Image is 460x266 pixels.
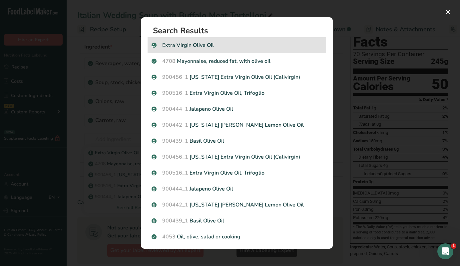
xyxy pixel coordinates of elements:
span: 900444_1 [162,105,188,113]
span: 900456_1 [162,73,188,81]
p: Extra Virgin Olive Oil [152,41,322,49]
p: Basil Olive Oil [152,217,322,225]
p: Extra Virgin Olive Oil, Trifoglio [152,169,322,177]
p: Jalapeno Olive Oil [152,185,322,193]
iframe: Intercom live chat [437,243,453,259]
span: 900439_1 [162,137,188,145]
p: Jalapeno Olive Oil [152,105,322,113]
p: Oil, olive, salad or cooking [152,233,322,241]
p: [US_STATE] [PERSON_NAME] Lemon Olive Oil [152,201,322,209]
span: 900442_1 [162,121,188,129]
span: 900516_1 [162,89,188,97]
span: 4053 [162,233,176,240]
p: Basil Olive Oil [152,137,322,145]
span: 900442_1 [162,201,188,208]
h1: Search Results [153,27,326,35]
p: [US_STATE] Extra Virgin Olive Oil (Calivirgin) [152,73,322,81]
span: 4708 [162,58,176,65]
p: [US_STATE] Extra Virgin Olive Oil (Calivirgin) [152,153,322,161]
span: 900439_1 [162,217,188,224]
span: 900456_1 [162,153,188,161]
span: 900444_1 [162,185,188,193]
span: 900516_1 [162,169,188,177]
p: Mayonnaise, reduced fat, with olive oil [152,57,322,65]
p: Extra Virgin Olive Oil, Trifoglio [152,89,322,97]
p: [US_STATE] [PERSON_NAME] Lemon Olive Oil [152,121,322,129]
span: 1 [451,243,456,249]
